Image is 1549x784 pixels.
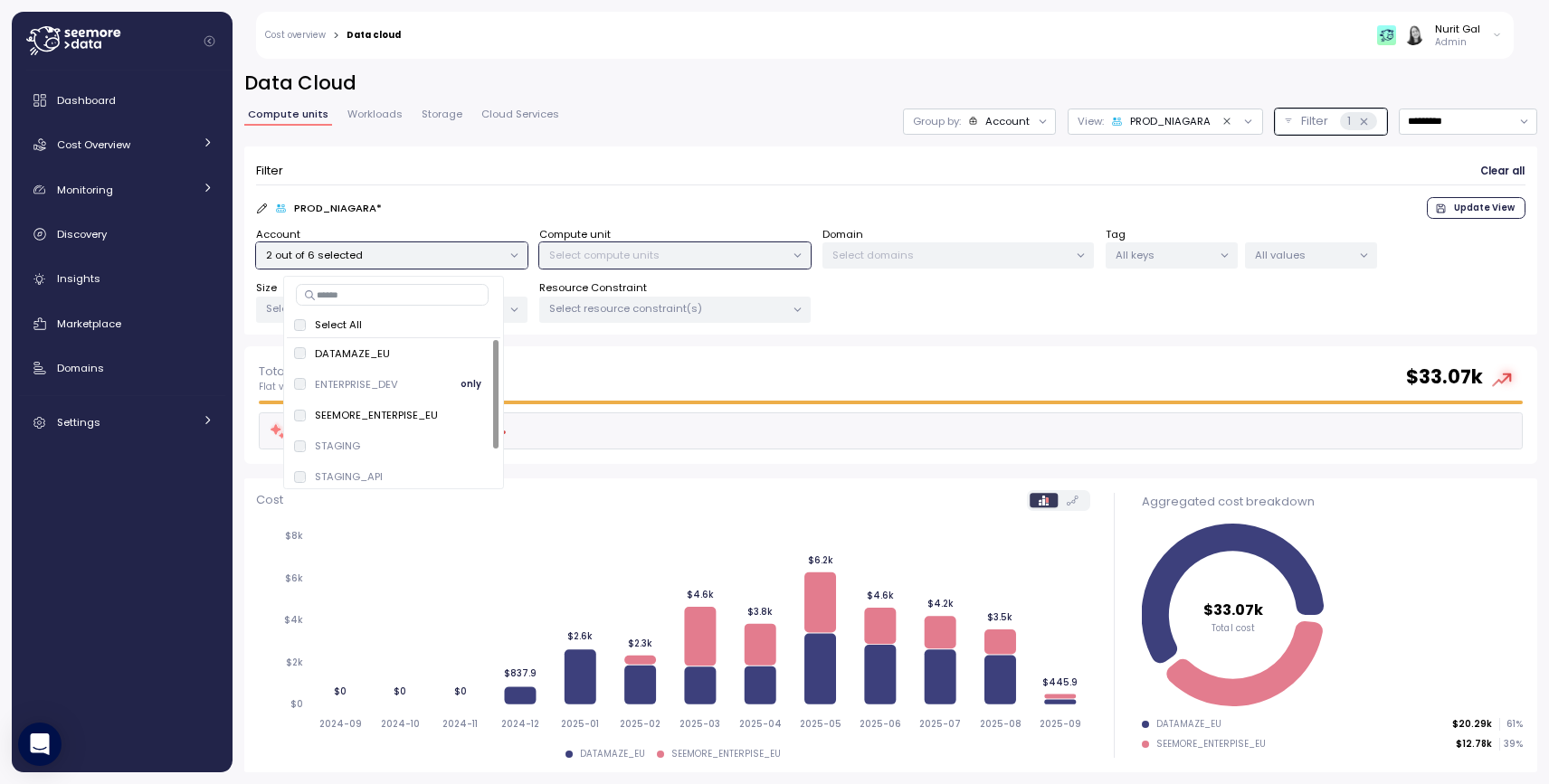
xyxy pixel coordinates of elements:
span: Domains [57,361,104,375]
p: 61 % [1500,718,1522,731]
span: Cloud Services [481,109,559,119]
span: Dashboard [57,93,116,108]
div: > [333,30,339,42]
img: ACg8ocIVugc3DtI--ID6pffOeA5XcvoqExjdOmyrlhjOptQpqjom7zQ=s96-c [1404,25,1423,44]
button: only [450,373,493,395]
div: There was a cost increase of [269,420,506,441]
p: Cost [256,491,283,509]
a: Settings [19,404,225,440]
span: Compute units [248,109,328,119]
p: $12.78k [1456,738,1492,751]
div: DATAMAZE_EU [1156,718,1221,731]
a: Cost Overview [19,127,225,163]
tspan: 2025-02 [620,718,660,730]
tspan: $4.2k [927,598,954,609]
tspan: $0 [290,698,303,710]
span: only [461,374,481,394]
a: Insights [19,261,225,298]
p: All keys [1116,248,1212,262]
tspan: 2025-06 [860,718,901,730]
a: Marketplace [19,306,225,342]
img: 65f98ecb31a39d60f1f315eb.PNG [1377,25,1396,44]
tspan: 2025-08 [980,718,1022,730]
p: 1 [1347,112,1351,130]
tspan: $3.5k [988,611,1013,623]
tspan: Total cost [1211,621,1254,633]
div: Data cloud [347,31,401,40]
div: Open Intercom Messenger [18,723,62,766]
tspan: 2025-03 [679,718,720,730]
label: Account [256,227,300,243]
tspan: 2025-04 [739,718,782,730]
span: Clear all [1480,159,1525,184]
p: 2 out of 6 selected [266,248,502,262]
p: 39 % [1500,738,1522,751]
tspan: 2025-05 [800,718,841,730]
button: Collapse navigation [198,34,221,48]
a: Domains [19,350,225,386]
tspan: 2025-01 [561,718,599,730]
tspan: 2024-09 [318,718,361,730]
p: DATAMAZE_EU [315,346,390,361]
h2: $ 33.07k [1406,364,1483,391]
p: Group by: [913,114,961,128]
button: Filter1 [1275,109,1387,135]
h2: Data Cloud [244,71,1537,97]
span: Workloads [347,109,403,119]
label: Tag [1106,227,1126,243]
a: Monitoring [19,172,225,208]
tspan: 2025-09 [1040,718,1081,730]
span: Storage [422,109,462,119]
label: Resource Constraint [539,280,647,297]
div: SEEMORE_ENTERPISE_EU [1156,738,1266,751]
label: Domain [822,227,863,243]
p: Select resource constraint(s) [549,301,785,316]
p: Filter [256,162,283,180]
span: Marketplace [57,316,121,331]
tspan: $445.9 [1043,676,1079,688]
p: View: [1078,114,1104,128]
p: All values [1255,248,1352,262]
tspan: 2025-07 [919,718,961,730]
div: SEEMORE_ENTERPISE_EU [671,748,781,760]
button: Clear all [1479,158,1525,184]
p: Select compute units [549,248,785,262]
p: Filter [1301,112,1328,130]
tspan: $0 [394,685,406,697]
a: Cost overview [265,31,326,40]
tspan: 2024-10 [381,718,420,730]
tspan: $4.6k [687,589,714,600]
span: Update View [1454,198,1515,218]
div: DATAMAZE_EU [580,748,645,760]
p: Select size(s) [266,301,502,316]
button: Clear value [1219,113,1235,129]
label: Compute unit [539,227,611,243]
span: Settings [57,415,100,430]
p: Select domains [832,248,1069,262]
p: SEEMORE_ENTERPISE_EU [315,408,438,422]
p: $20.29k [1452,718,1492,731]
label: Size [256,280,277,297]
tspan: $4.6k [867,590,894,601]
div: Nurit Gal [1435,22,1480,36]
p: Flat vs variable data costs [259,381,382,393]
tspan: $0 [454,685,467,697]
p: Total Cost [259,363,382,381]
tspan: $2k [286,656,303,668]
span: Insights [57,271,100,286]
a: Dashboard [19,82,225,118]
p: ENTERPRISE_DEV [315,377,398,392]
tspan: $837.9 [504,667,537,679]
tspan: $2.3k [628,638,652,649]
tspan: $33.07k [1202,599,1262,619]
tspan: 2024-12 [501,718,539,730]
p: STAGING_API [315,469,383,484]
p: PROD_NIAGARA * [294,201,382,215]
span: Cost Overview [57,137,130,152]
tspan: $6.2k [808,554,833,566]
button: Update View [1427,197,1525,219]
tspan: 2024-11 [442,718,478,730]
div: Account [985,114,1030,128]
p: Select All [315,317,362,332]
